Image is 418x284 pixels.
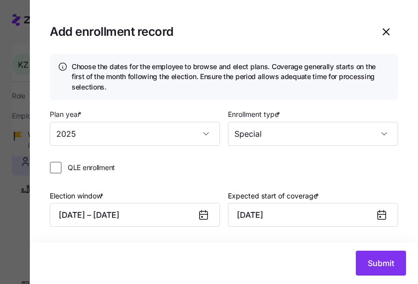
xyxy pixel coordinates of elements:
[228,109,282,120] label: Enrollment type
[228,203,398,227] input: MM/DD/YYYY
[50,203,220,227] button: [DATE] – [DATE]
[50,190,105,201] label: Election window
[356,251,406,276] button: Submit
[228,122,398,146] input: Enrollment type
[228,190,321,201] label: Expected start of coverage
[368,257,394,269] span: Submit
[68,163,115,173] span: QLE enrollment
[50,24,370,39] h1: Add enrollment record
[50,109,84,120] label: Plan year
[72,62,390,92] h4: Choose the dates for the employee to browse and elect plans. Coverage generally starts on the fir...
